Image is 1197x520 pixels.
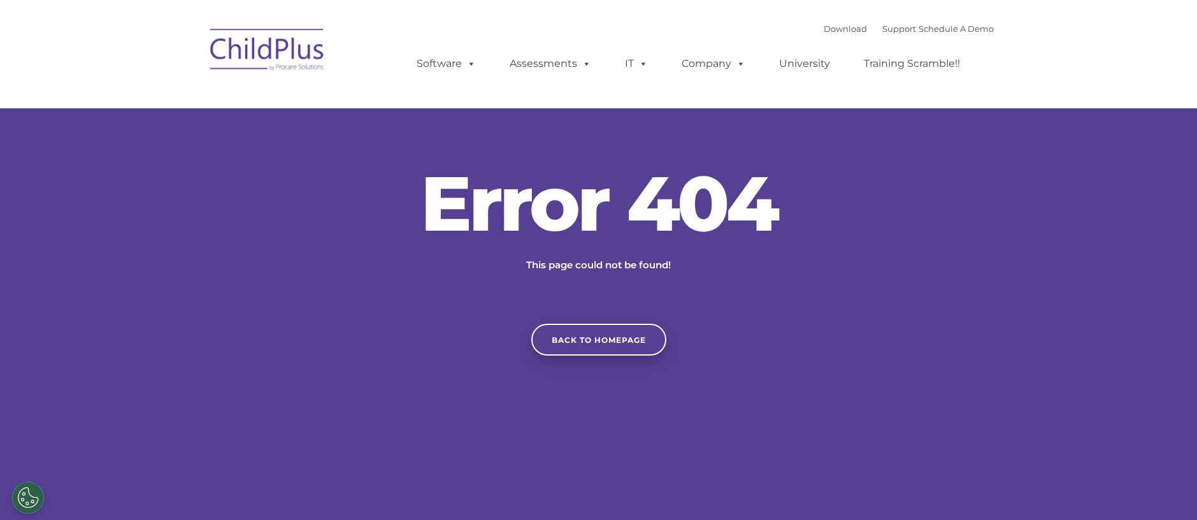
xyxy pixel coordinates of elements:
[824,24,867,34] a: Download
[497,51,604,76] a: Assessments
[408,165,790,242] h2: Error 404
[465,257,733,273] p: This page could not be found!
[766,51,843,76] a: University
[851,51,973,76] a: Training Scramble!!
[882,24,916,34] a: Support
[612,51,661,76] a: IT
[204,20,331,83] img: ChildPlus by Procare Solutions
[404,51,489,76] a: Software
[669,51,758,76] a: Company
[531,324,666,356] a: Back to homepage
[12,482,44,514] button: Cookies Settings
[824,24,994,34] font: |
[919,24,994,34] a: Schedule A Demo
